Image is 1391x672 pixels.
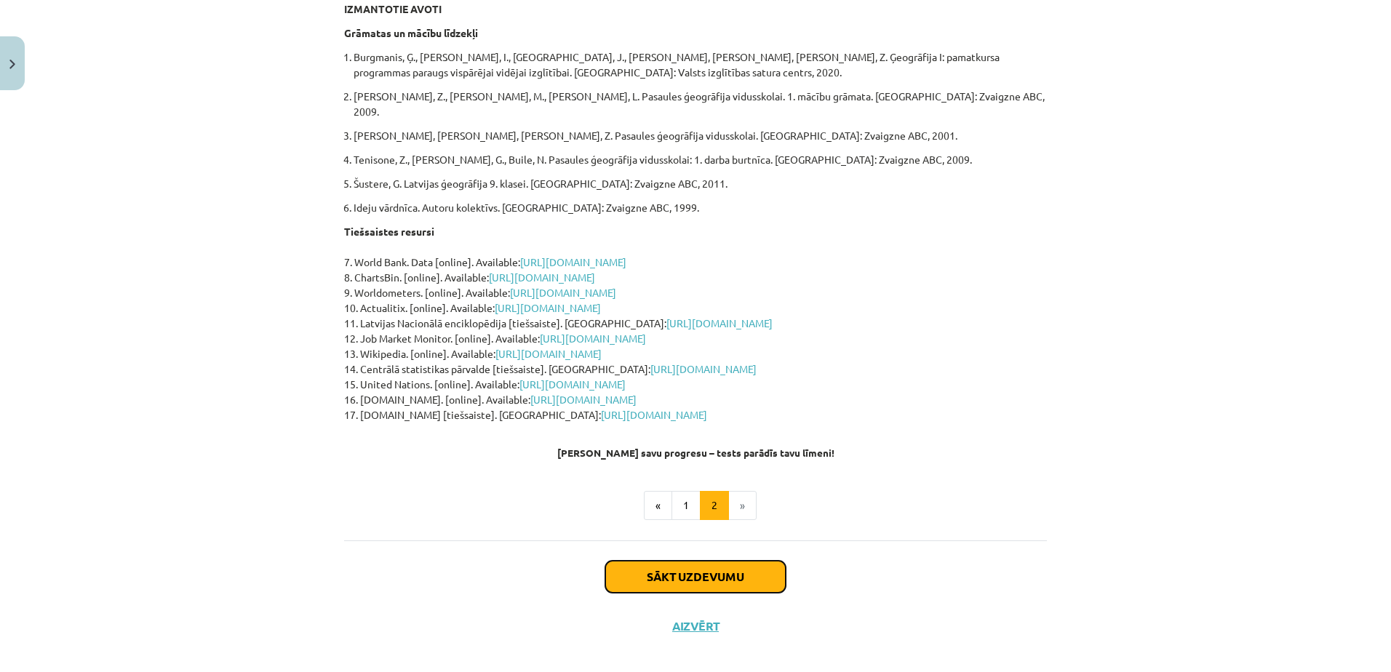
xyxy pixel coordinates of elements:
p: [PERSON_NAME], Z., [PERSON_NAME], M., [PERSON_NAME], L. Pasaules ģeogrāfija vidusskolai. 1. mācīb... [354,89,1047,119]
a: [URL][DOMAIN_NAME] [510,286,616,299]
nav: Page navigation example [344,491,1047,520]
strong: Tiešsaistes resursi [344,225,434,238]
p: Tenisone, Z., [PERSON_NAME], G., Buile, N. Pasaules ģeogrāfija vidusskolai: 1. darba burtnīca. [G... [354,152,1047,167]
a: [URL][DOMAIN_NAME] [540,332,646,345]
a: [URL][DOMAIN_NAME] [650,362,757,375]
button: « [644,491,672,520]
a: [URL][DOMAIN_NAME] [666,316,773,329]
button: 2 [700,491,729,520]
a: [URL][DOMAIN_NAME] [601,408,707,421]
button: 1 [671,491,701,520]
a: [URL][DOMAIN_NAME] [495,347,602,360]
p: Ideju vārdnīca. Autoru kolektīvs. [GEOGRAPHIC_DATA]: Zvaigzne ABC, 1999. [354,200,1047,215]
strong: Grāmatas un mācību līdzekļi [344,26,478,39]
a: [URL][DOMAIN_NAME] [530,393,637,406]
button: Sākt uzdevumu [605,561,786,593]
p: 7. World Bank. Data [online]. Available: 8. ChartsBin. [online]. Available: 9. Worldometers. [onl... [344,224,1047,438]
img: icon-close-lesson-0947bae3869378f0d4975bcd49f059093ad1ed9edebbc8119c70593378902aed.svg [9,60,15,69]
a: [URL][DOMAIN_NAME] [495,301,601,314]
a: [URL][DOMAIN_NAME] [520,255,626,268]
strong: IZMANTOTIE AVOTI [344,2,442,15]
button: Aizvērt [668,619,723,633]
p: Burgmanis, Ģ., [PERSON_NAME], I., [GEOGRAPHIC_DATA], J., [PERSON_NAME], [PERSON_NAME], [PERSON_NA... [354,49,1047,80]
a: [URL][DOMAIN_NAME] [489,271,595,284]
a: [URL][DOMAIN_NAME] [519,377,626,391]
p: [PERSON_NAME], [PERSON_NAME], [PERSON_NAME], Z. Pasaules ģeogrāfija vidusskolai. [GEOGRAPHIC_DATA... [354,128,1047,143]
strong: [PERSON_NAME] savu progresu – tests parādīs tavu līmeni! [557,446,834,459]
p: Šustere, G. Latvijas ģeogrāfija 9. klasei. [GEOGRAPHIC_DATA]: Zvaigzne ABC, 2011. [354,176,1047,191]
